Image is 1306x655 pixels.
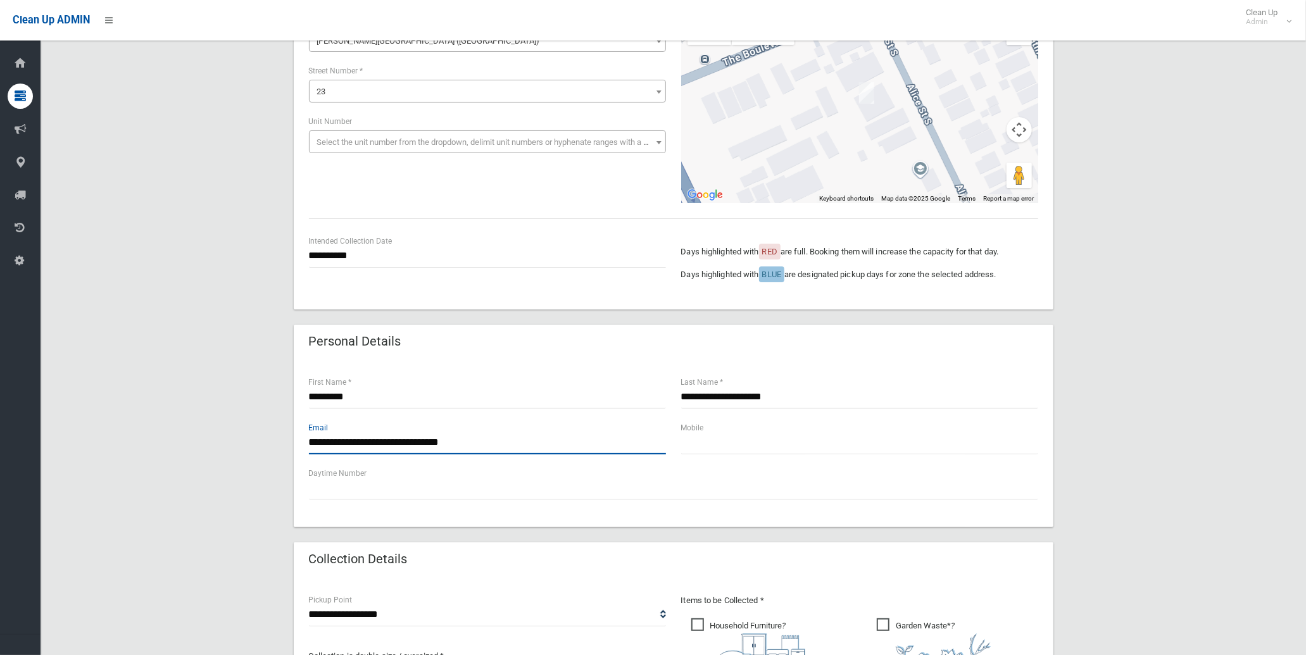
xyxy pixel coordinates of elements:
button: Drag Pegman onto the map to open Street View [1007,163,1032,188]
span: Alice Street South (WILEY PARK 2195) [312,32,663,50]
p: Items to be Collected * [681,593,1038,608]
header: Personal Details [294,329,417,354]
span: RED [762,247,777,256]
img: Google [684,187,726,203]
span: Clean Up [1240,8,1290,27]
a: Terms [958,195,976,202]
small: Admin [1246,17,1278,27]
p: Days highlighted with are full. Booking them will increase the capacity for that day. [681,244,1038,259]
span: Map data ©2025 Google [882,195,951,202]
span: 23 [312,83,663,101]
p: Days highlighted with are designated pickup days for zone the selected address. [681,267,1038,282]
header: Collection Details [294,547,423,571]
button: Keyboard shortcuts [820,194,874,203]
span: 23 [309,80,666,103]
div: 23 Alice Street South, WILEY PARK NSW 2195 [859,82,874,104]
span: Select the unit number from the dropdown, delimit unit numbers or hyphenate ranges with a comma [317,137,671,147]
span: 23 [317,87,326,96]
span: Clean Up ADMIN [13,14,90,26]
button: Map camera controls [1007,117,1032,142]
a: Open this area in Google Maps (opens a new window) [684,187,726,203]
a: Report a map error [984,195,1034,202]
span: BLUE [762,270,781,279]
